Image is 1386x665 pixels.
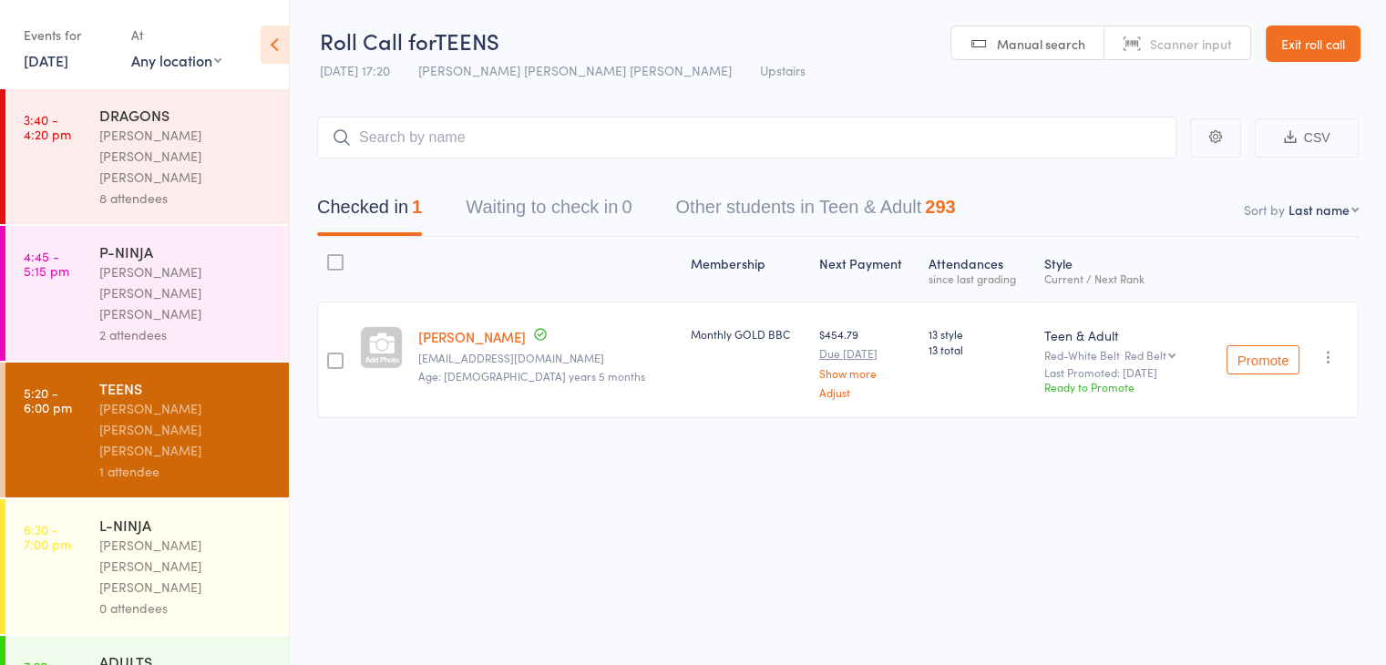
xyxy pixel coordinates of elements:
[317,117,1176,159] input: Search by name
[1288,200,1350,219] div: Last name
[997,35,1085,53] span: Manual search
[1255,118,1359,158] button: CSV
[1044,272,1195,284] div: Current / Next Rank
[131,50,221,70] div: Any location
[1037,245,1202,293] div: Style
[99,398,273,461] div: [PERSON_NAME] [PERSON_NAME] [PERSON_NAME]
[320,61,390,79] span: [DATE] 17:20
[99,241,273,261] div: P-NINJA
[417,368,644,384] span: Age: [DEMOGRAPHIC_DATA] years 5 months
[435,26,499,56] span: TEENS
[1044,326,1195,344] div: Teen & Adult
[24,112,71,141] time: 3:40 - 4:20 pm
[24,249,69,278] time: 4:45 - 5:15 pm
[1150,35,1232,53] span: Scanner input
[819,367,915,379] a: Show more
[819,326,915,398] div: $454.79
[99,461,273,482] div: 1 attendee
[1124,349,1166,361] div: Red Belt
[99,515,273,535] div: L-NINJA
[812,245,922,293] div: Next Payment
[760,61,806,79] span: Upstairs
[1266,26,1360,62] a: Exit roll call
[819,347,915,360] small: Due [DATE]
[5,363,289,497] a: 5:20 -6:00 pmTEENS[PERSON_NAME] [PERSON_NAME] [PERSON_NAME]1 attendee
[320,26,435,56] span: Roll Call for
[1044,379,1195,394] div: Ready to Promote
[317,188,422,236] button: Checked in1
[929,326,1029,342] span: 13 style
[418,61,732,79] span: [PERSON_NAME] [PERSON_NAME] [PERSON_NAME]
[24,385,72,414] time: 5:20 - 6:00 pm
[1227,345,1299,374] button: Promote
[621,197,631,217] div: 0
[412,197,422,217] div: 1
[99,535,273,598] div: [PERSON_NAME] [PERSON_NAME] [PERSON_NAME]
[925,197,955,217] div: 293
[929,342,1029,357] span: 13 total
[683,245,812,293] div: Membership
[131,20,221,50] div: At
[819,386,915,398] a: Adjust
[417,327,525,346] a: [PERSON_NAME]
[1044,366,1195,379] small: Last Promoted: [DATE]
[99,378,273,398] div: TEENS
[99,105,273,125] div: DRAGONS
[24,50,68,70] a: [DATE]
[1044,349,1195,361] div: Red-White Belt
[5,89,289,224] a: 3:40 -4:20 pmDRAGONS[PERSON_NAME] [PERSON_NAME] [PERSON_NAME]8 attendees
[99,261,273,324] div: [PERSON_NAME] [PERSON_NAME] [PERSON_NAME]
[417,352,675,364] small: heenalp@hotmail.com
[5,226,289,361] a: 4:45 -5:15 pmP-NINJA[PERSON_NAME] [PERSON_NAME] [PERSON_NAME]2 attendees
[929,272,1029,284] div: since last grading
[99,188,273,209] div: 8 attendees
[5,499,289,634] a: 6:30 -7:00 pmL-NINJA[PERSON_NAME] [PERSON_NAME] [PERSON_NAME]0 attendees
[99,598,273,619] div: 0 attendees
[466,188,631,236] button: Waiting to check in0
[1244,200,1285,219] label: Sort by
[99,324,273,345] div: 2 attendees
[24,522,71,551] time: 6:30 - 7:00 pm
[921,245,1036,293] div: Atten­dances
[691,326,805,342] div: Monthly GOLD BBC
[24,20,113,50] div: Events for
[675,188,955,236] button: Other students in Teen & Adult293
[99,125,273,188] div: [PERSON_NAME] [PERSON_NAME] [PERSON_NAME]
